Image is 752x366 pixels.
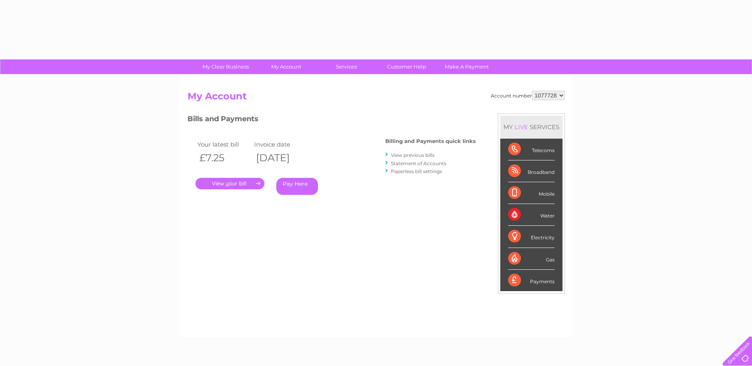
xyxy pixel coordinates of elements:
[385,138,476,144] h4: Billing and Payments quick links
[195,139,253,150] td: Your latest bill
[508,139,555,160] div: Telecoms
[508,226,555,248] div: Electricity
[513,123,530,131] div: LIVE
[508,204,555,226] div: Water
[391,160,446,166] a: Statement of Accounts
[391,152,434,158] a: View previous bills
[193,59,258,74] a: My Clear Business
[391,168,442,174] a: Paperless bill settings
[276,178,318,195] a: Pay Here
[195,150,253,166] th: £7.25
[195,178,264,189] a: .
[314,59,379,74] a: Services
[491,91,565,100] div: Account number
[434,59,499,74] a: Make A Payment
[508,248,555,270] div: Gas
[252,139,309,150] td: Invoice date
[253,59,319,74] a: My Account
[188,113,476,127] h3: Bills and Payments
[252,150,309,166] th: [DATE]
[508,182,555,204] div: Mobile
[374,59,439,74] a: Customer Help
[508,270,555,291] div: Payments
[500,116,563,138] div: MY SERVICES
[188,91,565,106] h2: My Account
[508,160,555,182] div: Broadband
